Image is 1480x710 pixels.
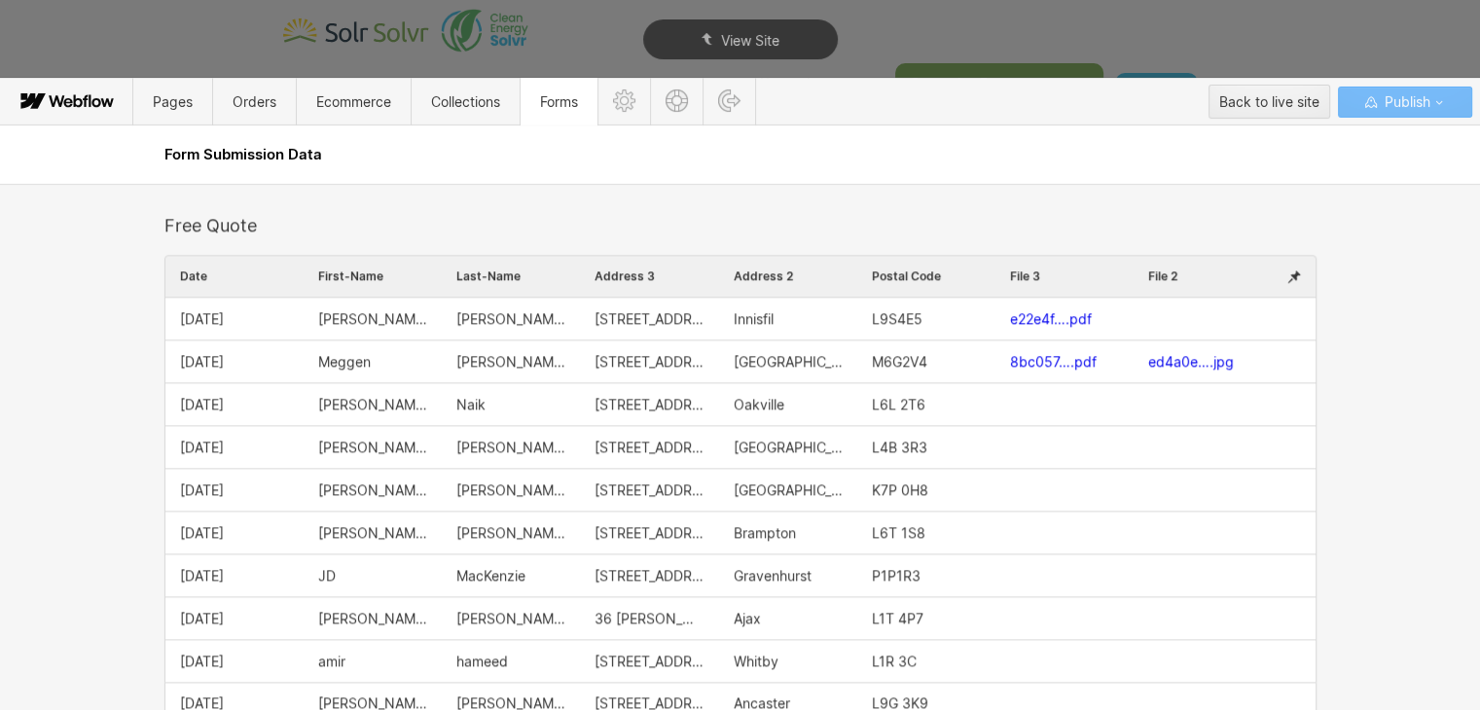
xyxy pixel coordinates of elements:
[872,611,923,626] span: L1T 4P7
[456,568,525,584] span: MacKenzie
[872,654,917,669] span: L1R 3C
[1134,256,1272,297] div: File 2
[165,340,304,382] div: Thursday, August 7, 2025 4:26 PM
[872,354,927,370] span: M6G2V4
[456,611,565,626] span: [PERSON_NAME]
[153,93,193,110] span: Pages
[734,482,843,498] span: [GEOGRAPHIC_DATA]
[595,354,704,370] span: [STREET_ADDRESS]
[734,525,796,541] span: Brampton
[318,525,427,541] span: [PERSON_NAME]
[595,311,704,327] span: [STREET_ADDRESS]
[318,397,427,412] span: [PERSON_NAME]
[595,525,704,541] span: [STREET_ADDRESS]
[180,482,224,498] span: [DATE]
[318,269,383,283] span: First-Name
[734,354,843,370] span: [GEOGRAPHIC_DATA]
[1380,88,1429,117] span: Publish
[540,93,578,110] span: Forms
[180,354,224,370] span: [DATE]
[1219,88,1319,117] div: Back to live site
[180,311,224,327] span: [DATE]
[872,440,927,455] span: L4B 3R3
[165,640,304,682] div: Monday, July 21, 2025 7:47 PM
[456,482,565,498] span: [PERSON_NAME]
[595,482,704,498] span: [STREET_ADDRESS]
[595,654,704,669] span: [STREET_ADDRESS]
[1010,353,1097,370] a: 8bc057….pdf
[164,145,1317,164] h2: Form Submission Data
[872,311,922,327] span: L9S4E5
[1010,310,1092,327] a: e22e4f….pdf
[734,568,812,584] span: Gravenhurst
[318,654,345,669] span: amir
[1148,353,1234,370] a: ed4a0e….jpg
[318,482,427,498] span: [PERSON_NAME]
[1338,87,1472,118] button: Publish
[456,269,521,283] span: Last-Name
[318,611,427,626] span: [PERSON_NAME]
[872,397,925,412] span: L6L 2T6
[456,654,508,669] span: hameed
[180,611,224,626] span: [DATE]
[165,554,304,596] div: Thursday, July 24, 2025 3:01 PM
[1148,269,1177,283] span: File 2
[165,512,304,553] div: Sunday, July 27, 2025 8:59 PM
[734,654,778,669] span: Whitby
[180,654,224,669] span: [DATE]
[318,354,371,370] span: Meggen
[719,256,857,297] div: Address 2
[165,469,304,511] div: Tuesday, July 29, 2025 7:11 AM
[318,311,427,327] span: [PERSON_NAME]
[734,397,784,412] span: Oakville
[595,611,704,626] span: 36 [PERSON_NAME] Dr
[456,397,486,412] span: Naik
[1209,85,1330,119] button: Back to live site
[165,426,304,468] div: Tuesday, July 29, 2025 9:53 PM
[316,93,391,110] span: Ecommerce
[721,32,779,49] span: View Site
[734,611,761,626] span: Ajax
[165,298,304,339] div: Sunday, August 10, 2025 9:28 AM
[857,256,995,297] div: Postal Code
[595,397,704,412] span: [STREET_ADDRESS]
[164,215,1317,235] div: Free Quote
[456,525,565,541] span: [PERSON_NAME]
[995,256,1134,297] div: File 3
[872,525,925,541] span: L6T 1S8
[318,440,427,455] span: [PERSON_NAME]
[233,93,276,110] span: Orders
[442,256,580,297] div: Last-Name
[318,568,336,584] span: JD
[165,256,304,297] div: Date
[456,311,565,327] span: [PERSON_NAME]
[734,311,774,327] span: Innisfil
[180,397,224,412] span: [DATE]
[595,440,704,455] span: [STREET_ADDRESS]
[734,440,843,455] span: [GEOGRAPHIC_DATA]
[431,93,500,110] span: Collections
[165,597,304,639] div: Wednesday, July 23, 2025 10:23 PM
[456,440,565,455] span: [PERSON_NAME]
[595,568,704,584] span: [STREET_ADDRESS]
[595,269,655,283] span: Address 3
[872,269,941,283] span: Postal Code
[872,482,928,498] span: K7P 0H8
[1010,269,1040,283] span: File 3
[580,256,718,297] div: Address 3
[456,354,565,370] span: [PERSON_NAME]
[180,525,224,541] span: [DATE]
[872,568,920,584] span: P1P1R3
[180,440,224,455] span: [DATE]
[734,269,793,283] span: Address 2
[304,256,442,297] div: First-Name
[165,383,304,425] div: Wednesday, July 30, 2025 9:47 PM
[180,568,224,584] span: [DATE]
